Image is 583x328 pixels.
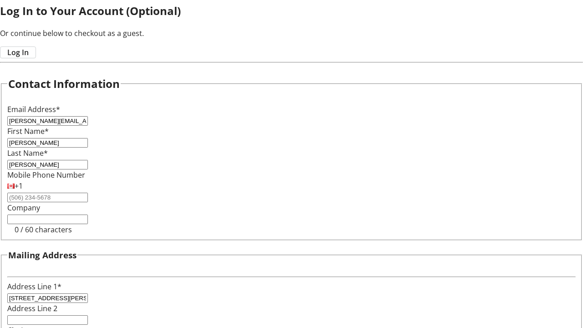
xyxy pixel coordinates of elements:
[7,47,29,58] span: Log In
[15,225,72,235] tr-character-limit: 0 / 60 characters
[7,193,88,202] input: (506) 234-5678
[8,249,77,261] h3: Mailing Address
[7,303,57,313] label: Address Line 2
[7,170,85,180] label: Mobile Phone Number
[7,203,40,213] label: Company
[7,282,61,292] label: Address Line 1*
[7,293,88,303] input: Address
[7,148,48,158] label: Last Name*
[7,126,49,136] label: First Name*
[7,104,60,114] label: Email Address*
[8,76,120,92] h2: Contact Information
